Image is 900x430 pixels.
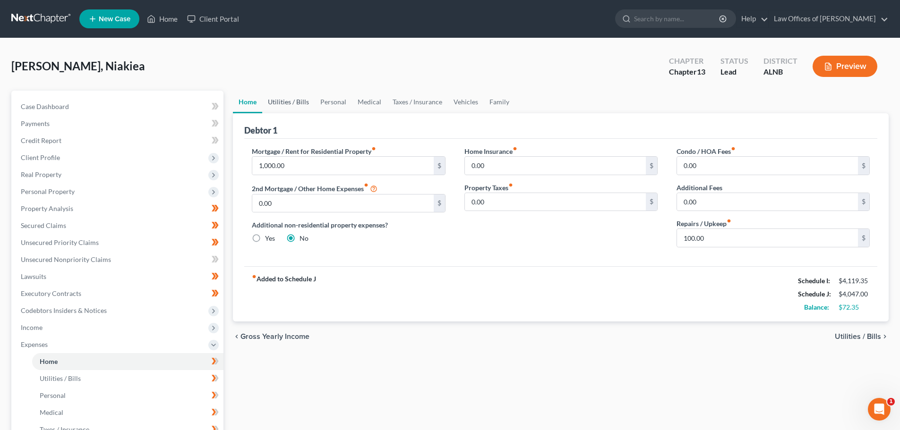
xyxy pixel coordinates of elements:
input: -- [252,157,433,175]
div: $ [646,157,657,175]
a: Case Dashboard [13,98,223,115]
a: Family [484,91,515,113]
span: Unsecured Priority Claims [21,238,99,246]
span: Personal Property [21,187,75,195]
div: District [763,56,797,67]
a: Secured Claims [13,217,223,234]
a: Executory Contracts [13,285,223,302]
label: Property Taxes [464,183,513,193]
div: Lead [720,67,748,77]
label: Additional non-residential property expenses? [252,220,445,230]
a: Credit Report [13,132,223,149]
input: -- [465,193,646,211]
div: $ [858,229,869,247]
div: $4,119.35 [839,276,870,286]
span: Real Property [21,170,61,178]
a: Medical [32,404,223,421]
span: Codebtors Insiders & Notices [21,306,107,314]
span: Case Dashboard [21,102,69,110]
span: 13 [697,67,705,76]
strong: Added to Schedule J [252,274,316,314]
span: Unsecured Nonpriority Claims [21,255,111,263]
i: fiber_manual_record [364,183,369,187]
div: Debtor 1 [244,125,277,136]
input: -- [252,194,433,212]
a: Vehicles [448,91,484,113]
a: Law Offices of [PERSON_NAME] [769,10,888,27]
i: chevron_right [881,333,889,340]
span: Expenses [21,340,48,348]
span: Gross Yearly Income [240,333,309,340]
span: Utilities / Bills [40,374,81,382]
label: No [300,234,309,243]
label: Repairs / Upkeep [677,219,731,228]
span: Secured Claims [21,221,66,229]
div: Status [720,56,748,67]
label: Home Insurance [464,146,517,156]
input: -- [677,229,858,247]
label: Additional Fees [677,183,722,193]
i: fiber_manual_record [727,219,731,223]
a: Medical [352,91,387,113]
button: chevron_left Gross Yearly Income [233,333,309,340]
a: Utilities / Bills [32,370,223,387]
a: Payments [13,115,223,132]
a: Home [233,91,262,113]
i: fiber_manual_record [252,274,257,279]
span: Income [21,323,43,331]
i: chevron_left [233,333,240,340]
div: $ [434,157,445,175]
i: fiber_manual_record [731,146,736,151]
input: -- [677,193,858,211]
div: $ [434,194,445,212]
span: Home [40,357,58,365]
a: Property Analysis [13,200,223,217]
input: Search by name... [634,10,720,27]
span: Payments [21,119,50,127]
span: Medical [40,408,63,416]
span: [PERSON_NAME], Niakiea [11,59,145,73]
span: Lawsuits [21,272,46,280]
div: $ [646,193,657,211]
iframe: Intercom live chat [868,398,891,421]
a: Utilities / Bills [262,91,315,113]
div: Chapter [669,67,705,77]
a: Personal [32,387,223,404]
input: -- [465,157,646,175]
label: 2nd Mortgage / Other Home Expenses [252,183,377,194]
span: Utilities / Bills [835,333,881,340]
div: ALNB [763,67,797,77]
a: Home [142,10,182,27]
input: -- [677,157,858,175]
div: Chapter [669,56,705,67]
span: Client Profile [21,153,60,161]
span: Executory Contracts [21,289,81,297]
div: $4,047.00 [839,289,870,299]
strong: Schedule J: [798,290,831,298]
div: $ [858,193,869,211]
a: Help [737,10,768,27]
span: Personal [40,391,66,399]
i: fiber_manual_record [371,146,376,151]
a: Unsecured Nonpriority Claims [13,251,223,268]
i: fiber_manual_record [508,183,513,187]
a: Lawsuits [13,268,223,285]
span: Credit Report [21,136,61,144]
span: New Case [99,16,130,23]
a: Client Portal [182,10,244,27]
span: Property Analysis [21,204,73,212]
i: fiber_manual_record [513,146,517,151]
strong: Schedule I: [798,277,830,285]
button: Preview [813,56,877,77]
label: Mortgage / Rent for Residential Property [252,146,376,156]
a: Unsecured Priority Claims [13,234,223,251]
a: Home [32,353,223,370]
div: $72.35 [839,303,870,312]
div: $ [858,157,869,175]
label: Yes [265,234,275,243]
button: Utilities / Bills chevron_right [835,333,889,340]
span: 1 [887,398,895,405]
label: Condo / HOA Fees [677,146,736,156]
strong: Balance: [804,303,829,311]
a: Personal [315,91,352,113]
